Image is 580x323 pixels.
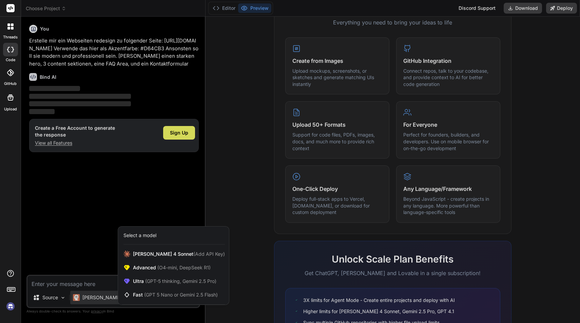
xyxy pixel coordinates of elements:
label: GitHub [4,81,17,87]
span: (GPT 5 Nano or Gemini 2.5 Flash) [144,292,218,298]
span: (GPT-5 thinking, Gemini 2.5 Pro) [144,278,216,284]
span: Advanced [133,264,211,271]
span: (Add API Key) [193,251,225,257]
label: threads [3,34,18,40]
span: (O4-mini, DeepSeek R1) [156,265,211,270]
span: Fast [133,291,218,298]
span: Ultra [133,278,216,285]
div: Select a model [123,232,156,239]
label: code [6,57,15,63]
label: Upload [4,106,17,112]
img: signin [5,301,16,312]
span: [PERSON_NAME] 4 Sonnet [133,251,225,257]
